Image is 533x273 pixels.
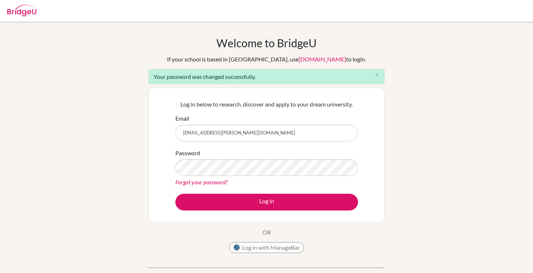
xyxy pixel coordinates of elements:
[175,114,189,123] label: Email
[148,69,385,84] div: Your password was changed successfully.
[7,5,36,16] img: Bridge-U
[263,228,271,237] p: OR
[216,36,317,49] h1: Welcome to BridgeU
[370,69,384,80] button: Close
[298,56,346,63] a: [DOMAIN_NAME]
[175,149,200,157] label: Password
[229,242,304,253] button: Log in with ManageBac
[175,178,228,185] a: Forgot your password?
[167,55,366,64] div: If your school is based in [GEOGRAPHIC_DATA], use to login.
[175,100,358,109] p: Log in below to research, discover and apply to your dream university.
[374,72,380,77] i: close
[175,194,358,210] button: Log in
